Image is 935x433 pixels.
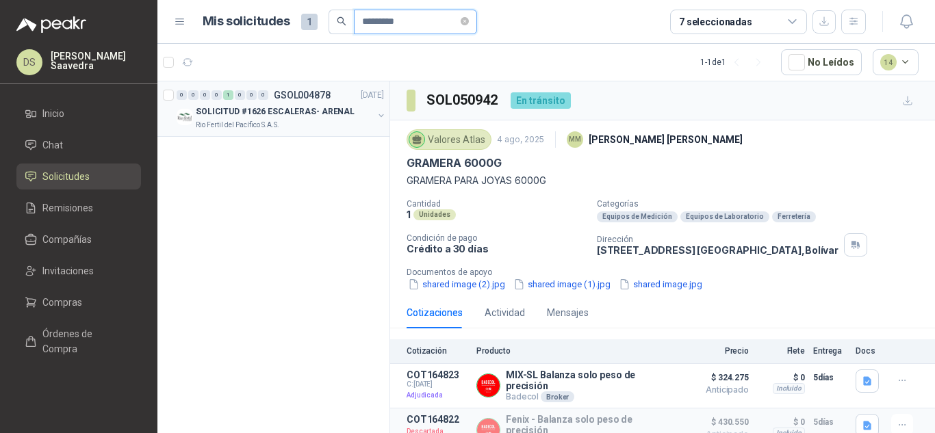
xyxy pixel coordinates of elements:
[42,232,92,247] span: Compañías
[461,15,469,28] span: close-circle
[680,414,749,430] span: $ 430.550
[16,226,141,252] a: Compañías
[407,129,491,150] div: Valores Atlas
[547,305,589,320] div: Mensajes
[42,137,63,153] span: Chat
[16,101,141,127] a: Inicio
[407,243,586,254] p: Crédito a 30 días
[177,109,193,125] img: Company Logo
[485,305,525,320] div: Actividad
[200,90,210,100] div: 0
[541,391,574,402] div: Broker
[597,211,678,222] div: Equipos de Medición
[757,414,805,430] p: $ 0
[680,211,769,222] div: Equipos de Laboratorio
[42,106,64,121] span: Inicio
[497,133,544,146] p: 4 ago, 2025
[361,89,384,102] p: [DATE]
[16,258,141,284] a: Invitaciones
[856,346,883,356] p: Docs
[757,346,805,356] p: Flete
[203,12,290,31] h1: Mis solicitudes
[196,105,355,118] p: SOLICITUD #1626 ESCALERAS- ARENAL
[813,346,847,356] p: Entrega
[617,277,704,291] button: shared image.jpg
[274,90,331,100] p: GSOL004878
[177,90,187,100] div: 0
[813,369,847,386] p: 5 días
[407,369,468,380] p: COT164823
[679,14,752,29] div: 7 seleccionadas
[212,90,222,100] div: 0
[407,380,468,389] span: C: [DATE]
[301,14,318,30] span: 1
[511,92,571,109] div: En tránsito
[16,289,141,315] a: Compras
[407,156,502,170] p: GRAMERA 6000G
[16,49,42,75] div: DS
[16,16,86,33] img: Logo peakr
[597,235,838,244] p: Dirección
[407,277,507,291] button: shared image (2).jpg
[42,263,94,278] span: Invitaciones
[42,295,82,310] span: Compras
[873,49,919,75] button: 14
[407,233,586,243] p: Condición de pago
[51,51,141,70] p: [PERSON_NAME] Saavedra
[196,120,279,131] p: Rio Fertil del Pacífico S.A.S.
[597,244,838,256] p: [STREET_ADDRESS] [GEOGRAPHIC_DATA] , Bolívar
[42,169,90,184] span: Solicitudes
[461,17,469,25] span: close-circle
[16,163,141,189] a: Solicitudes
[700,51,770,73] div: 1 - 1 de 1
[597,199,930,209] p: Categorías
[426,90,500,111] h3: SOL050942
[772,211,816,222] div: Ferretería
[407,199,586,209] p: Cantidad
[506,369,672,391] p: MIX-SL Balanza solo peso de precisión
[407,414,468,425] p: COT164822
[589,132,743,147] p: [PERSON_NAME] [PERSON_NAME]
[407,173,919,188] p: GRAMERA PARA JOYAS 6000G
[337,16,346,26] span: search
[757,369,805,386] p: $ 0
[680,346,749,356] p: Precio
[177,87,387,131] a: 0 0 0 0 1 0 0 0 GSOL004878[DATE] Company LogoSOLICITUD #1626 ESCALERAS- ARENALRio Fertil del Pací...
[813,414,847,430] p: 5 días
[506,391,672,402] p: Badecol
[407,389,468,402] p: Adjudicada
[223,90,233,100] div: 1
[413,209,456,220] div: Unidades
[16,132,141,158] a: Chat
[42,200,93,215] span: Remisiones
[407,346,468,356] p: Cotización
[235,90,245,100] div: 0
[246,90,257,100] div: 0
[773,383,805,394] div: Incluido
[476,346,672,356] p: Producto
[258,90,268,100] div: 0
[567,131,583,148] div: MM
[781,49,862,75] button: No Leídos
[512,277,612,291] button: shared image (1).jpg
[407,209,411,220] p: 1
[680,369,749,386] span: $ 324.275
[16,321,141,362] a: Órdenes de Compra
[42,326,128,356] span: Órdenes de Compra
[407,267,930,277] p: Documentos de apoyo
[407,305,463,320] div: Cotizaciones
[680,386,749,394] span: Anticipado
[477,374,500,397] img: Company Logo
[16,195,141,221] a: Remisiones
[188,90,198,100] div: 0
